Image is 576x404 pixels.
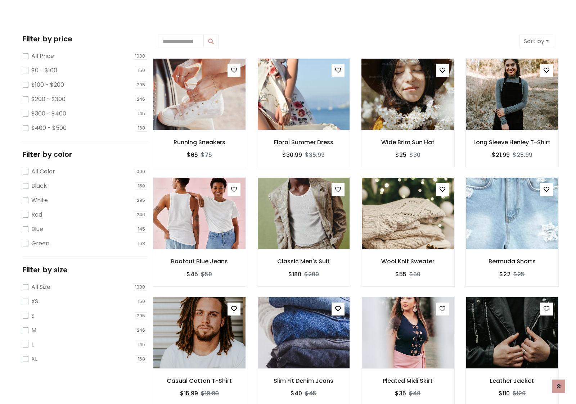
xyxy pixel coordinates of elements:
[135,197,147,204] span: 295
[23,265,147,274] h5: Filter by size
[395,390,406,397] h6: $35
[31,340,34,349] label: L
[513,151,532,159] del: $25.99
[31,312,35,320] label: S
[135,327,147,334] span: 246
[31,182,47,190] label: Black
[31,66,57,75] label: $0 - $100
[135,96,147,103] span: 246
[31,81,64,89] label: $100 - $200
[136,341,147,348] span: 145
[136,67,147,74] span: 150
[201,151,212,159] del: $75
[395,151,406,158] h6: $25
[466,139,559,146] h6: Long Sleeve Henley T-Shirt
[135,211,147,218] span: 246
[519,35,553,48] button: Sort by
[305,389,316,398] del: $45
[133,168,147,175] span: 1000
[361,139,454,146] h6: Wide Brim Sun Hat
[23,35,147,43] h5: Filter by price
[513,389,526,398] del: $120
[492,151,510,158] h6: $21.99
[31,167,55,176] label: All Color
[180,390,198,397] h6: $15.99
[31,326,36,335] label: M
[153,377,246,384] h6: Casual Cotton T-Shirt
[135,81,147,88] span: 295
[31,225,43,233] label: Blue
[136,226,147,233] span: 145
[409,151,420,159] del: $30
[282,151,302,158] h6: $30.99
[201,389,219,398] del: $19.99
[31,210,42,219] label: Red
[257,258,350,265] h6: Classic Men's Suit
[31,52,54,60] label: All Price
[31,239,49,248] label: Green
[136,110,147,117] span: 145
[31,109,66,118] label: $300 - $400
[133,283,147,291] span: 1000
[135,312,147,319] span: 295
[186,271,198,278] h6: $45
[305,151,325,159] del: $35.99
[31,283,50,291] label: All Size
[257,139,350,146] h6: Floral Summer Dress
[395,271,406,278] h6: $55
[288,271,301,278] h6: $180
[499,390,510,397] h6: $110
[466,377,559,384] h6: Leather Jacket
[361,377,454,384] h6: Pleated Midi Skirt
[133,53,147,60] span: 1000
[23,150,147,159] h5: Filter by color
[31,196,48,205] label: White
[466,258,559,265] h6: Bermuda Shorts
[136,298,147,305] span: 150
[136,124,147,132] span: 168
[187,151,198,158] h6: $65
[361,258,454,265] h6: Wool Knit Sweater
[31,124,67,132] label: $400 - $500
[499,271,510,278] h6: $22
[136,182,147,190] span: 150
[31,297,38,306] label: XS
[304,270,319,278] del: $200
[153,139,246,146] h6: Running Sneakers
[513,270,525,278] del: $25
[291,390,302,397] h6: $40
[257,377,350,384] h6: Slim Fit Denim Jeans
[31,95,66,104] label: $200 - $300
[31,355,37,363] label: XL
[409,389,420,398] del: $40
[409,270,420,278] del: $60
[136,240,147,247] span: 168
[136,355,147,363] span: 168
[153,258,246,265] h6: Bootcut Blue Jeans
[201,270,212,278] del: $50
